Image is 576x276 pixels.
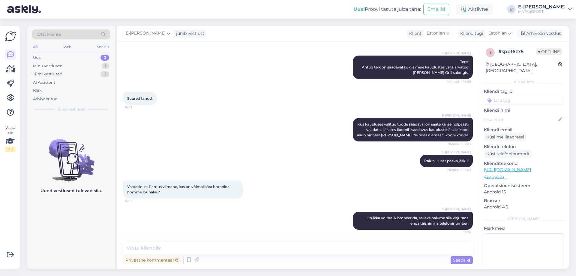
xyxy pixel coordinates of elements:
[484,198,564,204] p: Brauser
[127,184,230,194] span: Vaatasin, et Pärnus viimane, kas on võimalikära bronnida homme lõunaks ?
[447,79,471,84] span: Nähtud ✓ 16:00
[484,150,532,158] div: Küsi telefoninumbrit
[442,150,471,154] span: E-[PERSON_NAME]
[486,61,558,74] div: [GEOGRAPHIC_DATA], [GEOGRAPHIC_DATA]
[353,6,365,12] b: Uus!
[427,30,445,37] span: Estonian
[484,127,564,133] p: Kliendi email
[424,159,469,163] span: Palun, ilusat päeva jätku!
[5,147,16,152] div: 1 / 3
[507,5,516,14] div: ET
[127,96,153,101] span: Suured tänud,
[484,144,564,150] p: Kliendi telefon
[458,30,483,37] div: Klienditugi
[484,96,564,105] input: Lisa tag
[518,9,566,14] div: MATKaSPORT
[102,63,109,69] div: 1
[484,167,531,172] a: [URL][DOMAIN_NAME]
[484,107,564,114] p: Kliendi nimi
[488,30,507,37] span: Estonian
[484,79,564,85] div: Kliendi info
[484,175,564,180] p: Vaata edasi ...
[33,96,58,102] div: Arhiveeritud
[453,257,470,263] span: Saada
[536,48,562,55] span: Offline
[489,50,491,55] span: s
[484,189,564,195] p: Android 15
[33,88,42,94] div: Kõik
[5,125,16,152] div: Vaata siia
[357,122,469,137] span: Kus kaupluses valitud toode saadaval on saate ka ise hõlpsasti vaadata, klikates ikoonil "saadavu...
[125,199,147,203] span: 16:05
[484,216,564,222] div: [PERSON_NAME]
[484,116,557,123] input: Lisa nimi
[33,63,63,69] div: Minu vestlused
[484,204,564,210] p: Android 4.0
[448,168,471,172] span: Nähtud ✓ 16:03
[33,55,41,61] div: Uus
[33,71,62,77] div: Tiimi vestlused
[442,207,471,211] span: E-[PERSON_NAME]
[407,30,421,37] div: Klient
[484,88,564,95] p: Kliendi tag'id
[57,107,85,112] span: Uued vestlused
[5,31,16,42] img: Askly Logo
[37,31,61,38] span: Otsi kliente
[448,230,471,235] span: 16:06
[498,48,536,55] div: # spb16zx5
[126,30,166,37] span: E-[PERSON_NAME]
[353,6,421,13] div: Proovi tasuta juba täna:
[125,105,147,110] span: 16:03
[518,5,566,9] div: E-[PERSON_NAME]
[100,71,109,77] div: 0
[518,5,572,14] a: E-[PERSON_NAME]MATKaSPORT
[96,43,110,51] div: Socials
[442,113,471,118] span: E-[PERSON_NAME]
[123,256,181,264] div: Privaatne kommentaar
[448,142,471,146] span: Nähtud ✓ 16:03
[456,4,493,15] div: Aktiivne
[62,43,73,51] div: Web
[442,51,471,55] span: E-[PERSON_NAME]
[484,160,564,167] p: Klienditeekond
[32,43,39,51] div: All
[362,59,469,75] span: Tere! Antud telk on saadaval kõigis meie kauplustes välja arvatud [PERSON_NAME] Grill salongis.
[27,128,115,182] img: No chats
[423,4,449,15] button: Emailid
[517,29,563,38] div: Arhiveeri vestlus
[40,188,102,194] p: Uued vestlused tulevad siia.
[174,30,204,37] div: juhib vestlust
[484,183,564,189] p: Operatsioonisüsteem
[367,216,469,226] span: On ikka võimalik broneerida, selleks palume siia kirjutada enda täisnimi ja telefoninumber.
[484,225,564,232] p: Märkmed
[484,133,526,141] div: Küsi meiliaadressi
[33,80,55,86] div: AI Assistent
[100,55,109,61] div: 0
